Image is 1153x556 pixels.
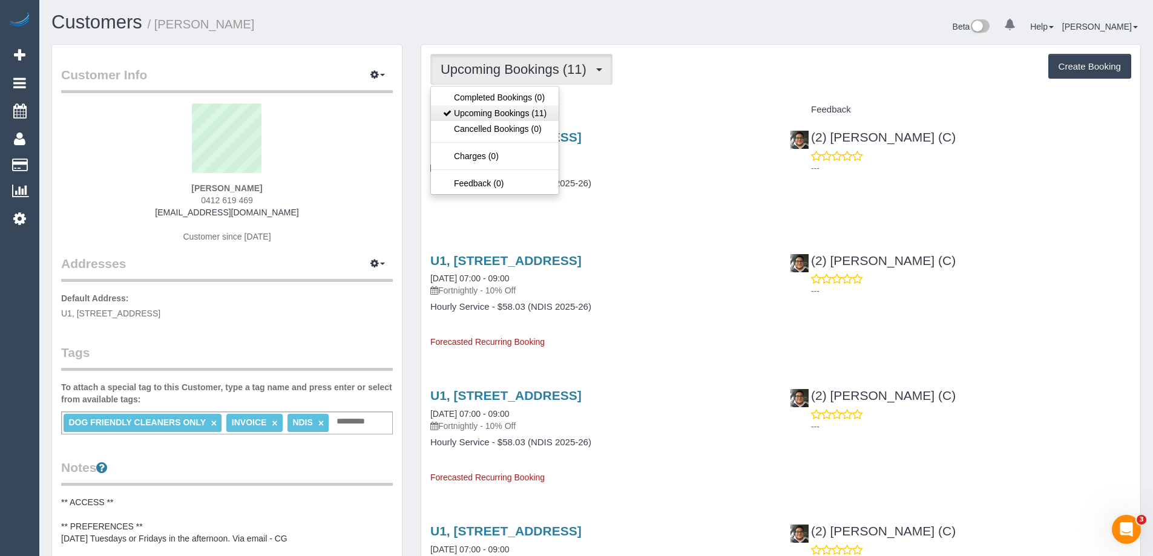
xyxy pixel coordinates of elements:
span: Forecasted Recurring Booking [430,473,545,482]
iframe: Intercom live chat [1112,515,1141,544]
img: New interface [970,19,990,35]
span: 0412 619 469 [201,195,253,205]
h4: Hourly Service - $58.03 (NDIS 2025-26) [430,302,772,312]
label: To attach a special tag to this Customer, type a tag name and press enter or select from availabl... [61,381,393,405]
a: (2) [PERSON_NAME] (C) [790,524,956,538]
a: Upcoming Bookings (11) [431,105,559,121]
a: U1, [STREET_ADDRESS] [430,524,582,538]
h4: Hourly Service - $58.03 (NDIS 2025-26) [430,178,772,189]
span: Forecasted Recurring Booking [430,337,545,347]
h4: Feedback [790,105,1131,115]
label: Default Address: [61,292,129,304]
img: (2) Roumany Gergis (C) [790,389,809,407]
a: (2) [PERSON_NAME] (C) [790,253,956,267]
a: Cancelled Bookings (0) [431,121,559,137]
p: Fortnightly - 10% Off [430,420,772,432]
legend: Tags [61,344,393,371]
img: (2) Roumany Gergis (C) [790,525,809,543]
a: U1, [STREET_ADDRESS] [430,388,582,402]
small: / [PERSON_NAME] [148,18,255,31]
p: --- [811,420,1131,433]
span: 3 [1137,515,1146,525]
span: NDIS [292,417,312,427]
a: [PERSON_NAME] [1062,22,1138,31]
strong: [PERSON_NAME] [191,183,262,193]
span: Customer since [DATE] [183,232,271,241]
a: × [318,418,324,428]
img: (2) Roumany Gergis (C) [790,131,809,149]
button: Create Booking [1048,54,1131,79]
span: INVOICE [232,417,267,427]
a: Help [1030,22,1054,31]
a: Charges (0) [431,148,559,164]
img: (2) Roumany Gergis (C) [790,254,809,272]
a: [DATE] 07:00 - 09:00 [430,409,509,419]
p: --- [811,285,1131,297]
legend: Customer Info [61,66,393,93]
a: [EMAIL_ADDRESS][DOMAIN_NAME] [155,208,298,217]
a: U1, [STREET_ADDRESS] [430,253,582,267]
span: U1, [STREET_ADDRESS] [61,309,160,318]
a: (2) [PERSON_NAME] (C) [790,130,956,144]
span: DOG FRIENDLY CLEANERS ONLY [68,417,205,427]
a: [DATE] 07:00 - 09:00 [430,273,509,283]
p: Fortnightly - 10% Off [430,284,772,296]
h4: Service [430,105,772,115]
h4: Hourly Service - $58.03 (NDIS 2025-26) [430,437,772,448]
p: Fortnightly - 10% Off [430,162,772,174]
legend: Notes [61,459,393,486]
a: [DATE] 07:00 - 09:00 [430,545,509,554]
button: Upcoming Bookings (11) [430,54,613,85]
span: Upcoming Bookings (11) [441,62,593,77]
a: Customers [51,11,142,33]
a: × [211,418,217,428]
a: Completed Bookings (0) [431,90,559,105]
a: Feedback (0) [431,175,559,191]
a: Beta [953,22,990,31]
p: --- [811,162,1131,174]
a: × [272,418,277,428]
img: Automaid Logo [7,12,31,29]
a: (2) [PERSON_NAME] (C) [790,388,956,402]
